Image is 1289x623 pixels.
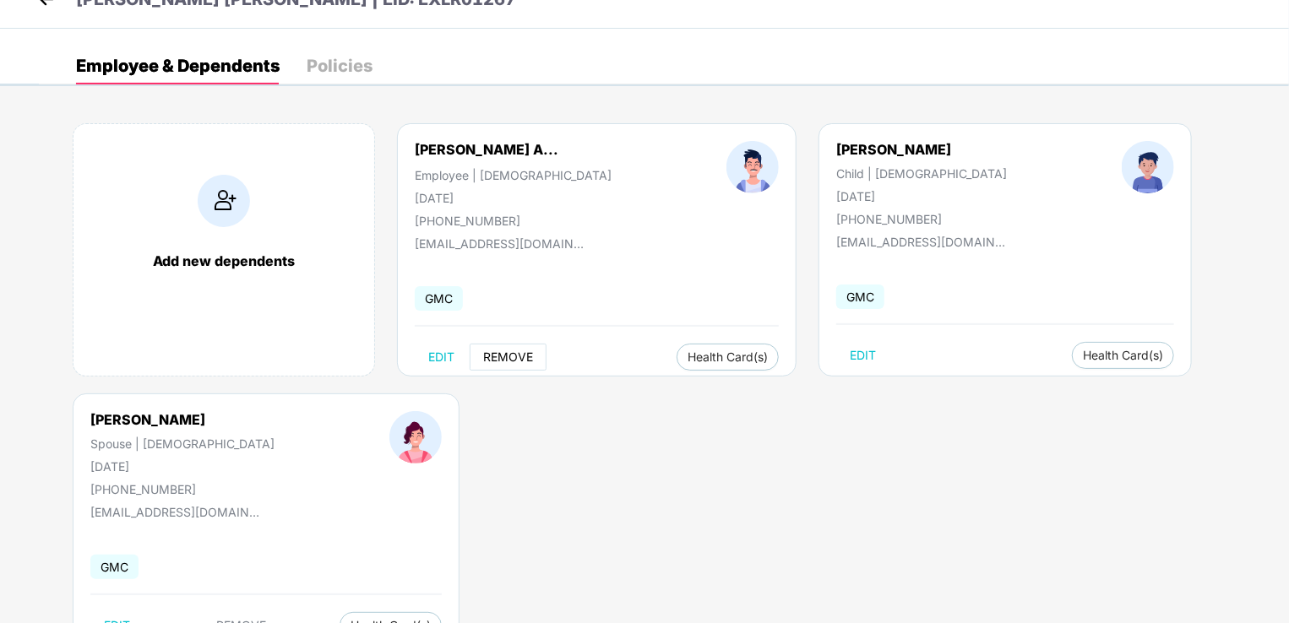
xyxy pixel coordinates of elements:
[90,411,275,428] div: [PERSON_NAME]
[1122,141,1174,193] img: profileImage
[836,189,1007,203] div: [DATE]
[677,344,779,371] button: Health Card(s)
[90,252,357,269] div: Add new dependents
[483,350,533,364] span: REMOVE
[470,344,547,371] button: REMOVE
[415,141,558,158] div: [PERSON_NAME] A...
[850,349,876,362] span: EDIT
[389,411,442,463] img: profileImage
[90,482,275,496] div: [PHONE_NUMBER]
[90,459,275,474] div: [DATE]
[688,353,768,361] span: Health Card(s)
[836,212,1007,226] div: [PHONE_NUMBER]
[836,284,884,309] span: GMC
[836,342,889,369] button: EDIT
[76,57,280,74] div: Employee & Dependents
[415,168,612,182] div: Employee | [DEMOGRAPHIC_DATA]
[90,555,139,579] span: GMC
[90,505,259,519] div: [EMAIL_ADDRESS][DOMAIN_NAME]
[198,175,250,227] img: addIcon
[1083,351,1163,360] span: Health Card(s)
[836,141,1007,158] div: [PERSON_NAME]
[836,235,1005,249] div: [EMAIL_ADDRESS][DOMAIN_NAME]
[428,350,454,364] span: EDIT
[415,191,612,205] div: [DATE]
[836,166,1007,181] div: Child | [DEMOGRAPHIC_DATA]
[1072,342,1174,369] button: Health Card(s)
[726,141,779,193] img: profileImage
[90,436,275,451] div: Spouse | [DEMOGRAPHIC_DATA]
[415,236,584,251] div: [EMAIL_ADDRESS][DOMAIN_NAME]
[415,286,463,311] span: GMC
[415,214,612,228] div: [PHONE_NUMBER]
[415,344,468,371] button: EDIT
[307,57,373,74] div: Policies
